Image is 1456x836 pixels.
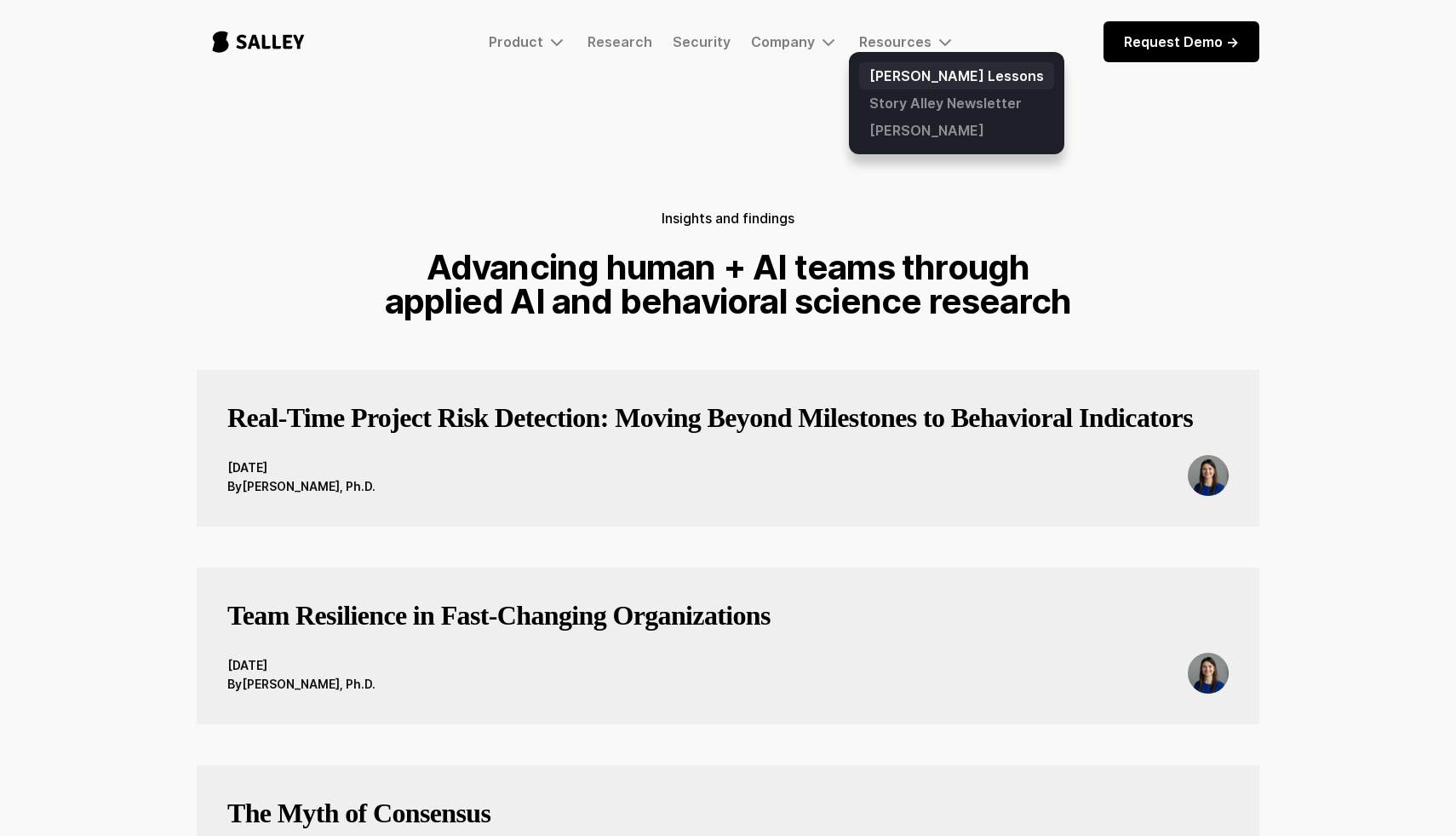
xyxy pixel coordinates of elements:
div: [PERSON_NAME], Ph.D. [242,477,375,496]
div: By [227,477,242,496]
div: Company [751,32,839,52]
div: [DATE] [227,656,375,675]
h3: The Myth of Consensus [227,796,490,830]
div: Company [751,33,815,50]
a: [PERSON_NAME] [859,117,1054,144]
a: home [197,14,320,70]
div: Resources [859,32,955,52]
div: Product [489,33,543,50]
a: [PERSON_NAME] Lessons [859,62,1054,89]
a: Request Demo -> [1103,21,1259,62]
div: Product [489,32,567,52]
nav: Resources [849,52,1064,154]
h1: Advancing human + AI teams through applied AI and behavioral science research [377,251,1079,319]
div: [PERSON_NAME], Ph.D. [242,675,375,694]
div: Resources [859,33,931,50]
a: Security [673,33,731,50]
h5: Insights and findings [662,206,794,230]
a: Story Alley Newsletter [859,89,1054,117]
h3: Team Resilience in Fast‑Changing Organizations [227,598,771,632]
a: Team Resilience in Fast‑Changing Organizations [227,598,771,653]
h3: Real-Time Project Risk Detection: Moving Beyond Milestones to Behavioral Indicators [227,401,1193,435]
a: Research [588,33,652,50]
div: [DATE] [227,458,375,477]
div: By [227,675,242,694]
a: Real-Time Project Risk Detection: Moving Beyond Milestones to Behavioral Indicators [227,401,1193,455]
